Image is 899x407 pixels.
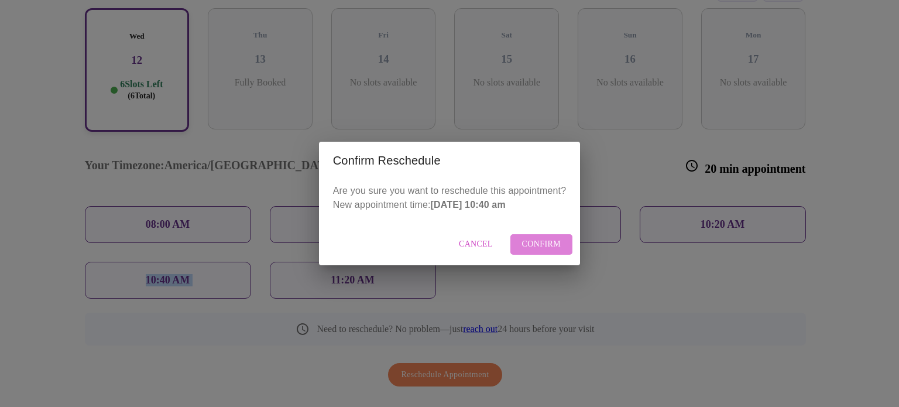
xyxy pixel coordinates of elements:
[510,234,573,255] button: Confirm
[333,184,566,212] p: Are you sure you want to reschedule this appointment? New appointment time:
[522,237,561,252] span: Confirm
[333,151,566,170] h2: Confirm Reschedule
[447,234,505,255] button: Cancel
[431,200,506,210] strong: [DATE] 10:40 am
[459,237,493,252] span: Cancel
